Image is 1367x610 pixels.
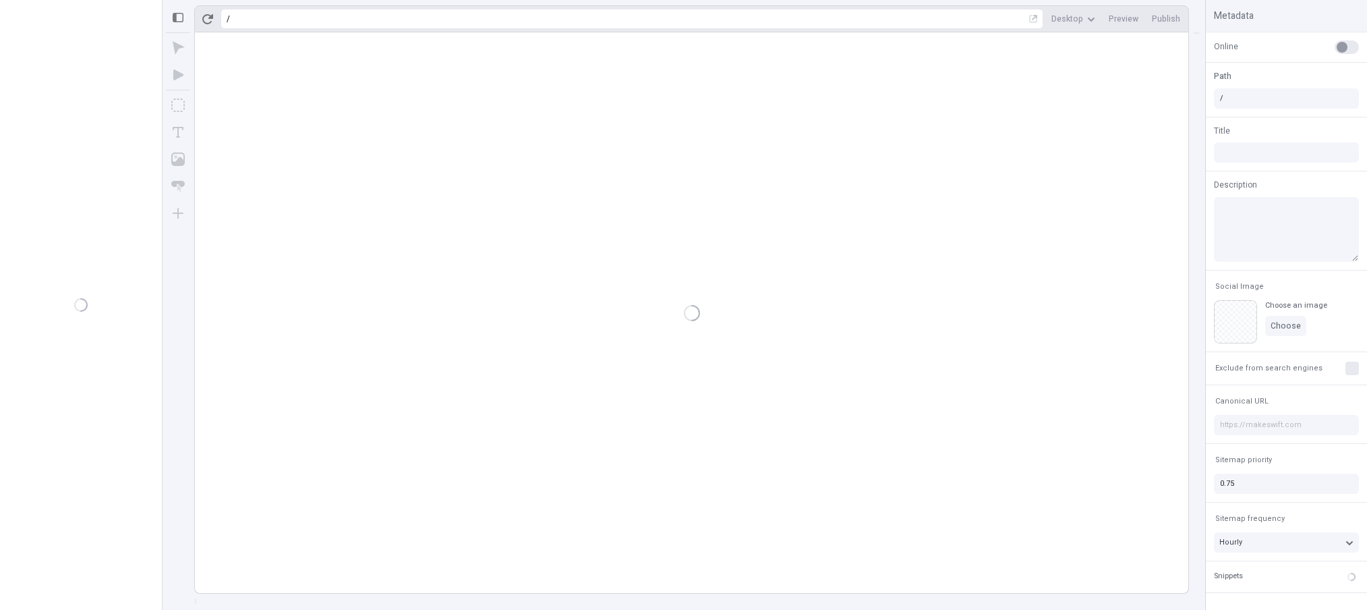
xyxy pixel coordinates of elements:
[1213,511,1287,527] button: Sitemap frequency
[1213,393,1271,410] button: Canonical URL
[1214,125,1230,137] span: Title
[1215,396,1269,406] span: Canonical URL
[166,120,190,144] button: Text
[1051,13,1083,24] span: Desktop
[1215,455,1272,465] span: Sitemap priority
[1214,532,1359,553] button: Hourly
[227,13,230,24] div: /
[1265,316,1306,336] button: Choose
[1213,452,1275,468] button: Sitemap priority
[166,93,190,117] button: Box
[1215,514,1285,524] span: Sitemap frequency
[1046,9,1101,29] button: Desktop
[1146,9,1186,29] button: Publish
[1271,321,1301,331] span: Choose
[1109,13,1138,24] span: Preview
[1214,70,1231,82] span: Path
[1215,281,1264,292] span: Social Image
[166,174,190,198] button: Button
[1265,300,1327,310] div: Choose an image
[1214,415,1359,435] input: https://makeswift.com
[1215,363,1322,373] span: Exclude from search engines
[1213,360,1325,377] button: Exclude from search engines
[1213,279,1267,295] button: Social Image
[1214,179,1257,191] span: Description
[1103,9,1144,29] button: Preview
[166,147,190,171] button: Image
[1219,536,1242,548] span: Hourly
[1152,13,1180,24] span: Publish
[1214,40,1238,53] span: Online
[1214,571,1243,582] div: Snippets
